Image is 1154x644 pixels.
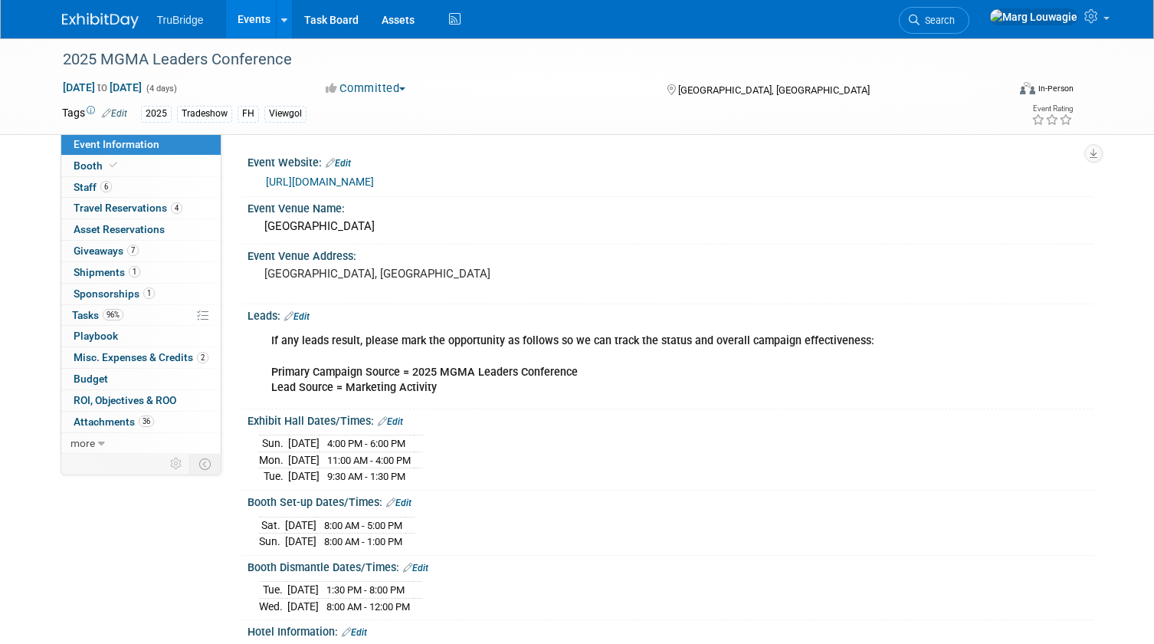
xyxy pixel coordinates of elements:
[74,394,176,406] span: ROI, Objectives & ROO
[57,46,988,74] div: 2025 MGMA Leaders Conference
[102,108,127,119] a: Edit
[1038,83,1074,94] div: In-Person
[326,158,351,169] a: Edit
[924,80,1074,103] div: Event Format
[74,138,159,150] span: Event Information
[327,455,411,466] span: 11:00 AM - 4:00 PM
[259,534,285,550] td: Sun.
[177,106,232,122] div: Tradeshow
[61,156,221,176] a: Booth
[74,351,208,363] span: Misc. Expenses & Credits
[74,202,182,214] span: Travel Reservations
[248,409,1093,429] div: Exhibit Hall Dates/Times:
[259,598,287,614] td: Wed.
[284,311,310,322] a: Edit
[248,304,1093,324] div: Leads:
[100,181,112,192] span: 6
[248,620,1093,640] div: Hotel Information:
[61,390,221,411] a: ROI, Objectives & ROO
[285,517,316,534] td: [DATE]
[288,452,320,468] td: [DATE]
[248,491,1093,511] div: Booth Set-up Dates/Times:
[74,159,120,172] span: Booth
[61,284,221,304] a: Sponsorships1
[259,435,288,452] td: Sun.
[403,563,428,573] a: Edit
[74,416,154,428] span: Attachments
[271,381,437,394] b: Lead Source = Marketing Activity
[163,454,190,474] td: Personalize Event Tab Strip
[248,197,1093,216] div: Event Venue Name:
[61,433,221,454] a: more
[264,106,307,122] div: Viewgol
[342,627,367,638] a: Edit
[264,267,583,281] pre: [GEOGRAPHIC_DATA], [GEOGRAPHIC_DATA]
[72,309,123,321] span: Tasks
[74,245,139,257] span: Giveaways
[197,352,208,363] span: 2
[74,373,108,385] span: Budget
[171,202,182,214] span: 4
[326,601,410,613] span: 8:00 AM - 12:00 PM
[248,245,1093,264] div: Event Venue Address:
[127,245,139,256] span: 7
[61,369,221,389] a: Budget
[61,412,221,432] a: Attachments36
[1020,82,1035,94] img: Format-Inperson.png
[141,106,172,122] div: 2025
[327,471,405,482] span: 9:30 AM - 1:30 PM
[74,330,118,342] span: Playbook
[899,7,969,34] a: Search
[189,454,221,474] td: Toggle Event Tabs
[139,416,154,427] span: 36
[412,366,578,379] b: 2025 MGMA Leaders Conference
[157,14,204,26] span: TruBridge
[248,556,1093,576] div: Booth Dismantle Dates/Times:
[324,520,402,531] span: 8:00 AM - 5:00 PM
[62,105,127,123] td: Tags
[61,347,221,368] a: Misc. Expenses & Credits2
[324,536,402,547] span: 8:00 AM - 1:00 PM
[103,309,123,320] span: 96%
[266,176,374,188] a: [URL][DOMAIN_NAME]
[288,435,320,452] td: [DATE]
[95,81,110,94] span: to
[62,80,143,94] span: [DATE] [DATE]
[61,326,221,347] a: Playbook
[61,198,221,219] a: Travel Reservations4
[61,262,221,283] a: Shipments1
[129,266,140,278] span: 1
[62,13,139,28] img: ExhibitDay
[61,219,221,240] a: Asset Reservations
[271,334,874,347] b: If any leads result, please mark the opportunity as follows so we can track the status and overal...
[287,582,319,599] td: [DATE]
[678,84,870,96] span: [GEOGRAPHIC_DATA], [GEOGRAPHIC_DATA]
[259,452,288,468] td: Mon.
[61,305,221,326] a: Tasks96%
[259,582,287,599] td: Tue.
[259,215,1081,238] div: [GEOGRAPHIC_DATA]
[326,584,405,596] span: 1:30 PM - 8:00 PM
[920,15,955,26] span: Search
[238,106,259,122] div: FH
[378,416,403,427] a: Edit
[287,598,319,614] td: [DATE]
[110,161,117,169] i: Booth reservation complete
[74,287,155,300] span: Sponsorships
[288,468,320,485] td: [DATE]
[61,241,221,261] a: Giveaways7
[74,181,112,193] span: Staff
[386,498,411,508] a: Edit
[143,287,155,299] span: 1
[259,468,288,485] td: Tue.
[989,8,1078,25] img: Marg Louwagie
[70,437,95,449] span: more
[145,84,177,94] span: (4 days)
[61,177,221,198] a: Staff6
[320,80,411,97] button: Committed
[61,134,221,155] a: Event Information
[74,266,140,278] span: Shipments
[259,517,285,534] td: Sat.
[285,534,316,550] td: [DATE]
[74,223,165,235] span: Asset Reservations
